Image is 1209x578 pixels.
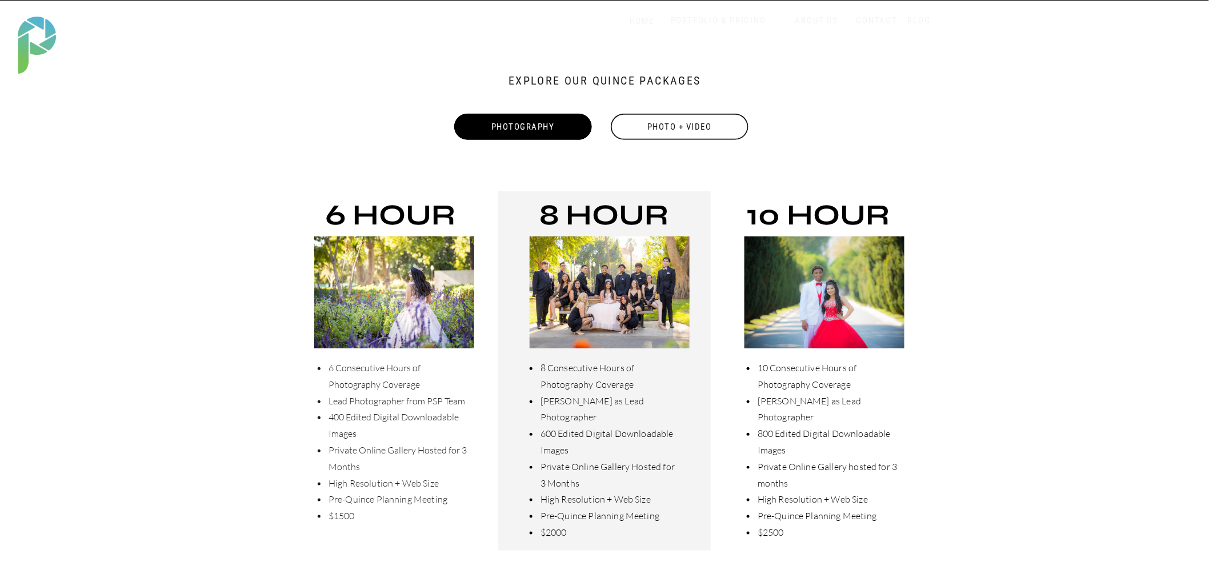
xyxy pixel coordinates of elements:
[756,360,902,393] li: 10 Consecutive Hours of Photography Coverage
[329,510,355,521] span: $1500
[541,428,674,456] span: 600 Edited Digital Downloadable Images
[854,15,900,26] a: CONTACT
[756,459,902,492] li: Private Online Gallery hosted for 3 months
[618,16,666,27] a: HOME
[327,360,471,393] li: 6 Consecutive Hours of Photography Coverage
[756,426,902,459] li: 800 Edited Digital Downloadable Images
[541,510,659,521] span: Pre-Quince Planning Meeting
[756,393,902,426] li: [PERSON_NAME] as Lead Photographer
[539,360,679,393] li: 8 Consecutive Hours of Photography Coverage
[518,202,690,236] h3: 8 Hour
[453,114,593,140] div: Photography
[610,114,750,140] a: Photo + Video
[467,74,742,96] h2: Explore our Quince Packages
[541,461,675,489] span: Private Online Gallery Hosted for 3 Months
[541,493,651,505] span: High Resolution + Web Size
[792,15,841,26] a: ABOUT US
[905,15,934,26] a: BLOG
[541,527,567,538] span: $2000
[329,477,439,489] span: High Resolution + Web Size
[758,510,876,521] span: Pre-Quince Planning Meeting
[311,202,471,236] h3: 6 Hour
[666,15,771,26] a: PORTFOLIO & PRICING
[327,409,471,442] li: 400 Edited Digital Downloadable Images
[539,393,679,426] li: [PERSON_NAME] as Lead Photographer
[758,527,784,538] span: $2500
[327,393,471,410] li: Lead Photographer from PSP Team
[758,493,868,505] span: High Resolution + Web Size
[327,442,471,475] li: Private Online Gallery Hosted for 3 Months
[732,202,904,236] h3: 10 Hour
[329,493,447,505] span: Pre-Quince Planning Meeting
